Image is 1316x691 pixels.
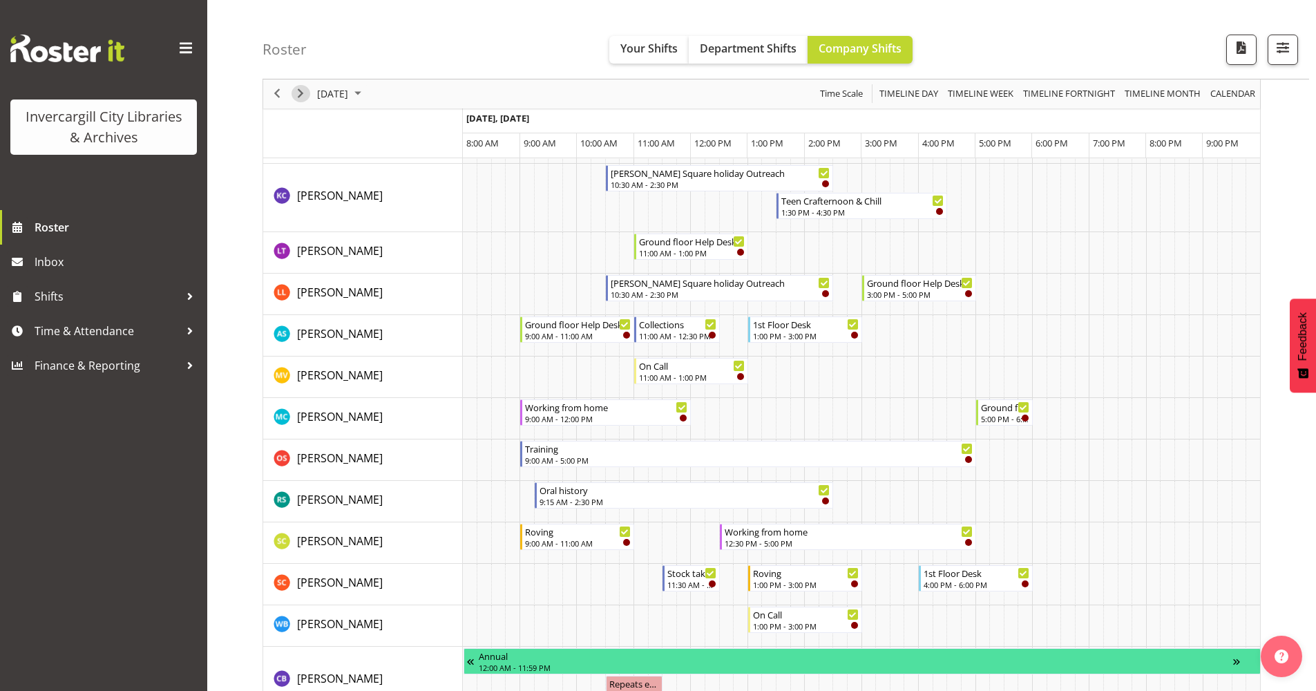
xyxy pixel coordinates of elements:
[580,137,618,149] span: 10:00 AM
[540,496,830,507] div: 9:15 AM - 2:30 PM
[316,86,350,103] span: [DATE]
[263,232,463,274] td: Lyndsay Tautari resource
[520,441,976,467] div: Olivia Stanley"s event - Training Begin From Tuesday, September 23, 2025 at 9:00:00 AM GMT+12:00 ...
[725,538,973,549] div: 12:30 PM - 5:00 PM
[1021,86,1118,103] button: Fortnight
[620,41,678,56] span: Your Shifts
[464,648,1261,674] div: Chris Broad"s event - Annual Begin From Monday, September 15, 2025 at 12:00:00 AM GMT+12:00 Ends ...
[263,164,463,232] td: Keyu Chen resource
[1123,86,1202,103] span: Timeline Month
[979,137,1011,149] span: 5:00 PM
[466,112,529,124] span: [DATE], [DATE]
[639,359,745,372] div: On Call
[535,482,834,509] div: Rosie Stather"s event - Oral history Begin From Tuesday, September 23, 2025 at 9:15:00 AM GMT+12:...
[639,372,745,383] div: 11:00 AM - 1:00 PM
[753,607,859,621] div: On Call
[808,36,913,64] button: Company Shifts
[877,86,941,103] button: Timeline Day
[922,137,955,149] span: 4:00 PM
[753,317,859,331] div: 1st Floor Desk
[297,187,383,204] a: [PERSON_NAME]
[862,275,976,301] div: Lynette Lockett"s event - Ground floor Help Desk Begin From Tuesday, September 23, 2025 at 3:00:0...
[263,605,463,647] td: Willem Burger resource
[297,574,383,591] a: [PERSON_NAME]
[1022,86,1116,103] span: Timeline Fortnight
[1093,137,1125,149] span: 7:00 PM
[297,671,383,686] span: [PERSON_NAME]
[520,316,634,343] div: Mandy Stenton"s event - Ground floor Help Desk Begin From Tuesday, September 23, 2025 at 9:00:00 ...
[10,35,124,62] img: Rosterit website logo
[753,579,859,590] div: 1:00 PM - 3:00 PM
[263,315,463,357] td: Mandy Stenton resource
[662,565,719,591] div: Serena Casey"s event - Stock taking Begin From Tuesday, September 23, 2025 at 11:30:00 AM GMT+12:...
[297,491,383,508] a: [PERSON_NAME]
[753,621,859,632] div: 1:00 PM - 3:00 PM
[268,86,287,103] button: Previous
[720,524,976,550] div: Samuel Carter"s event - Working from home Begin From Tuesday, September 23, 2025 at 12:30:00 PM G...
[639,247,745,258] div: 11:00 AM - 1:00 PM
[297,325,383,342] a: [PERSON_NAME]
[781,193,944,207] div: Teen Crafternoon & Chill
[1209,86,1257,103] span: calendar
[263,398,463,439] td: Michelle Cunningham resource
[748,565,862,591] div: Serena Casey"s event - Roving Begin From Tuesday, September 23, 2025 at 1:00:00 PM GMT+12:00 Ends...
[639,234,745,248] div: Ground floor Help Desk
[520,399,691,426] div: Michelle Cunningham"s event - Working from home Begin From Tuesday, September 23, 2025 at 9:00:00...
[609,676,659,690] div: Repeats every [DATE] - [PERSON_NAME]
[525,538,631,549] div: 9:00 AM - 11:00 AM
[479,662,1233,673] div: 12:00 AM - 11:59 PM
[606,165,834,191] div: Keyu Chen"s event - Russell Square holiday Outreach Begin From Tuesday, September 23, 2025 at 10:...
[297,285,383,300] span: [PERSON_NAME]
[297,408,383,425] a: [PERSON_NAME]
[634,358,748,384] div: Marion van Voornveld"s event - On Call Begin From Tuesday, September 23, 2025 at 11:00:00 AM GMT+...
[611,276,830,290] div: [PERSON_NAME] Square holiday Outreach
[611,289,830,300] div: 10:30 AM - 2:30 PM
[638,137,675,149] span: 11:00 AM
[525,524,631,538] div: Roving
[1268,35,1298,65] button: Filter Shifts
[289,79,312,108] div: next period
[525,455,973,466] div: 9:00 AM - 5:00 PM
[520,524,634,550] div: Samuel Carter"s event - Roving Begin From Tuesday, September 23, 2025 at 9:00:00 AM GMT+12:00 End...
[297,670,383,687] a: [PERSON_NAME]
[35,355,180,376] span: Finance & Reporting
[634,234,748,260] div: Lyndsay Tautari"s event - Ground floor Help Desk Begin From Tuesday, September 23, 2025 at 11:00:...
[1275,650,1288,663] img: help-xxl-2.png
[263,564,463,605] td: Serena Casey resource
[751,137,783,149] span: 1:00 PM
[667,566,716,580] div: Stock taking
[35,321,180,341] span: Time & Attendance
[639,317,716,331] div: Collections
[297,243,383,258] span: [PERSON_NAME]
[1297,312,1309,361] span: Feedback
[35,252,200,272] span: Inbox
[878,86,940,103] span: Timeline Day
[748,607,862,633] div: Willem Burger"s event - On Call Begin From Tuesday, September 23, 2025 at 1:00:00 PM GMT+12:00 En...
[312,79,370,108] div: September 23, 2025
[819,86,864,103] span: Time Scale
[1290,299,1316,392] button: Feedback - Show survey
[748,316,862,343] div: Mandy Stenton"s event - 1st Floor Desk Begin From Tuesday, September 23, 2025 at 1:00:00 PM GMT+1...
[297,616,383,632] a: [PERSON_NAME]
[297,326,383,341] span: [PERSON_NAME]
[639,330,716,341] div: 11:00 AM - 12:30 PM
[867,276,973,290] div: Ground floor Help Desk
[466,137,499,149] span: 8:00 AM
[297,451,383,466] span: [PERSON_NAME]
[297,368,383,383] span: [PERSON_NAME]
[1123,86,1203,103] button: Timeline Month
[525,400,687,414] div: Working from home
[297,367,383,384] a: [PERSON_NAME]
[297,533,383,549] a: [PERSON_NAME]
[781,207,944,218] div: 1:30 PM - 4:30 PM
[525,413,687,424] div: 9:00 AM - 12:00 PM
[35,217,200,238] span: Roster
[263,41,307,57] h4: Roster
[263,357,463,398] td: Marion van Voornveld resource
[808,137,841,149] span: 2:00 PM
[611,179,830,190] div: 10:30 AM - 2:30 PM
[297,243,383,259] a: [PERSON_NAME]
[753,566,859,580] div: Roving
[1036,137,1068,149] span: 6:00 PM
